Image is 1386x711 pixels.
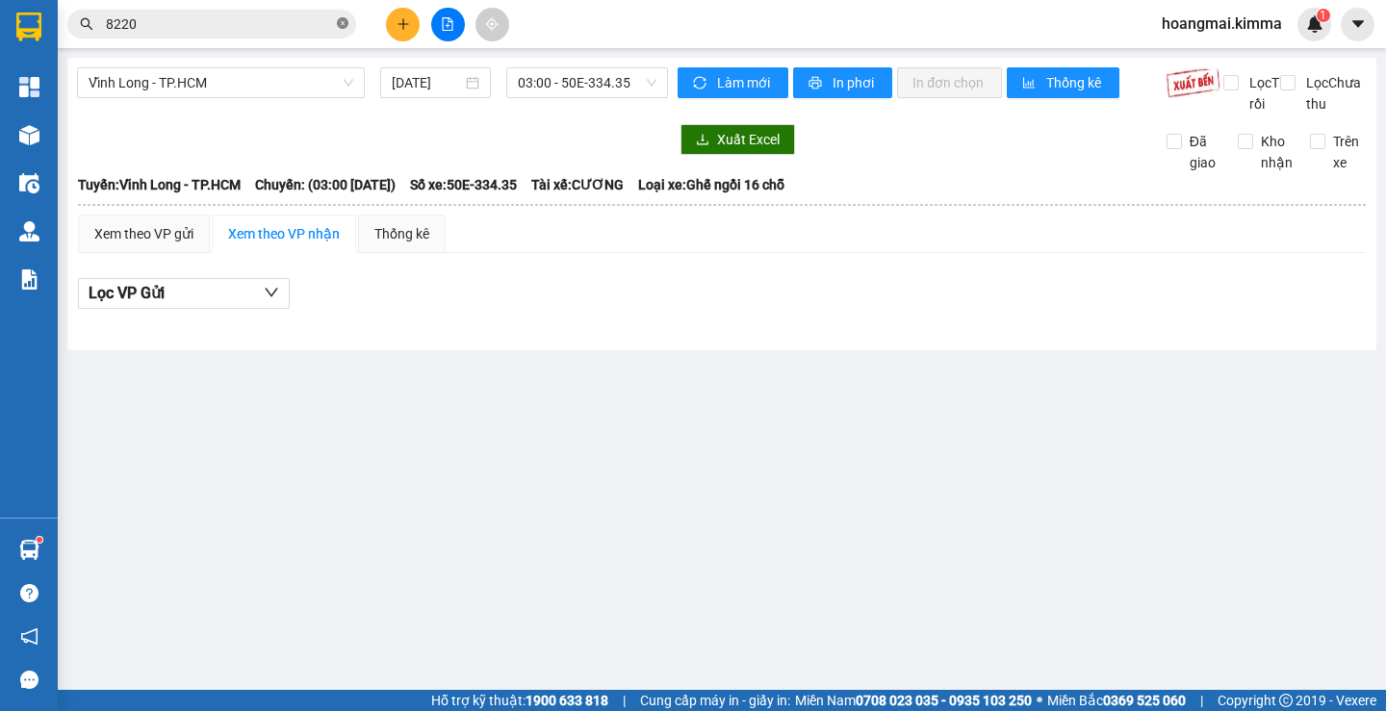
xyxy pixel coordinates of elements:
span: Đã giao [1182,131,1223,173]
input: Tìm tên, số ĐT hoặc mã đơn [106,13,333,35]
span: search [80,17,93,31]
span: Trên xe [1325,131,1367,173]
img: 9k= [1166,67,1220,98]
img: warehouse-icon [19,125,39,145]
button: bar-chartThống kê [1007,67,1119,98]
span: Vĩnh Long - TP.HCM [89,68,353,97]
span: down [264,285,279,300]
span: bar-chart [1022,76,1039,91]
span: Lọc Chưa thu [1298,72,1366,114]
b: Tuyến: Vĩnh Long - TP.HCM [78,177,241,192]
div: Thống kê [374,223,429,244]
span: notification [20,627,38,646]
strong: 1900 633 818 [526,693,608,708]
sup: 1 [37,537,42,543]
span: 1 [1320,9,1326,22]
img: warehouse-icon [19,540,39,560]
button: downloadXuất Excel [680,124,795,155]
button: file-add [431,8,465,41]
span: 03:00 - 50E-334.35 [518,68,656,97]
span: Lọc VP Gửi [89,281,165,305]
span: Số xe: 50E-334.35 [410,174,517,195]
img: icon-new-feature [1306,15,1323,33]
span: | [1200,690,1203,711]
span: aim [485,17,499,31]
span: printer [808,76,825,91]
img: dashboard-icon [19,77,39,97]
strong: 0708 023 035 - 0935 103 250 [856,693,1032,708]
span: Làm mới [717,72,773,93]
span: hoangmai.kimma [1146,12,1297,36]
button: syncLàm mới [678,67,788,98]
img: warehouse-icon [19,173,39,193]
span: Hỗ trợ kỹ thuật: [431,690,608,711]
span: Miền Nam [795,690,1032,711]
span: caret-down [1349,15,1367,33]
span: message [20,671,38,689]
span: Cung cấp máy in - giấy in: [640,690,790,711]
button: plus [386,8,420,41]
strong: 0369 525 060 [1103,693,1186,708]
button: Lọc VP Gửi [78,278,290,309]
button: In đơn chọn [897,67,1002,98]
img: logo-vxr [16,13,41,41]
span: plus [397,17,410,31]
button: printerIn phơi [793,67,892,98]
span: In phơi [833,72,877,93]
span: question-circle [20,584,38,602]
button: aim [475,8,509,41]
span: Kho nhận [1253,131,1300,173]
div: Xem theo VP nhận [228,223,340,244]
span: sync [693,76,709,91]
span: Lọc Thu rồi [1242,72,1297,114]
div: Xem theo VP gửi [94,223,193,244]
span: close-circle [337,15,348,34]
span: file-add [441,17,454,31]
span: ⚪️ [1037,697,1042,704]
span: Loại xe: Ghế ngồi 16 chỗ [638,174,784,195]
input: 11/09/2025 [392,72,462,93]
img: solution-icon [19,269,39,290]
span: close-circle [337,17,348,29]
span: Thống kê [1046,72,1104,93]
span: Miền Bắc [1047,690,1186,711]
sup: 1 [1317,9,1330,22]
span: copyright [1279,694,1293,707]
img: warehouse-icon [19,221,39,241]
span: Tài xế: CƯƠNG [531,174,624,195]
span: | [623,690,626,711]
span: Chuyến: (03:00 [DATE]) [255,174,396,195]
button: caret-down [1341,8,1374,41]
